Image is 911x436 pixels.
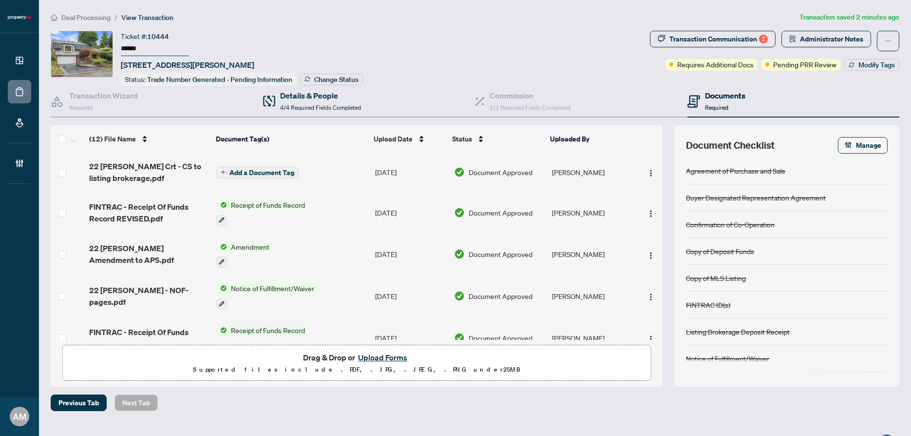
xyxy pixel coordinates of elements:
span: 22 [PERSON_NAME] Crt - CS to listing brokerage.pdf [89,160,209,184]
span: Administrator Notes [800,31,863,47]
img: IMG-E12357164_1.jpg [51,31,113,77]
img: Document Status [454,207,465,218]
div: Buyer Designated Representation Agreement [686,192,826,203]
button: Change Status [300,74,363,85]
button: Add a Document Tag [216,166,299,178]
h4: Transaction Wizard [69,90,138,101]
span: solution [789,36,796,42]
span: Document Approved [469,291,532,301]
li: / [114,12,117,23]
button: Modify Tags [844,59,899,71]
span: Drag & Drop orUpload FormsSupported files include .PDF, .JPG, .JPEG, .PNG under25MB [63,345,650,381]
span: Document Approved [469,249,532,259]
div: Notice of Fulfillment/Waiver [686,353,769,364]
span: [STREET_ADDRESS][PERSON_NAME] [121,59,254,71]
span: Previous Tab [58,395,99,411]
button: Previous Tab [51,395,107,411]
img: Logo [647,335,655,343]
h4: Commission [490,90,570,101]
span: Add a Document Tag [229,169,294,176]
span: Change Status [314,76,359,83]
th: (12) File Name [85,125,212,153]
button: Logo [643,205,659,220]
button: Add a Document Tag [216,167,299,178]
span: Status [452,134,472,144]
span: Manage [856,138,881,153]
div: Transaction Communication [669,31,768,47]
button: Status IconReceipt of Funds Record [216,325,309,351]
span: Required [69,104,93,111]
span: Upload Date [374,134,413,144]
span: Required [705,104,728,111]
span: Document Approved [469,333,532,343]
span: (12) File Name [89,134,136,144]
img: Status Icon [216,199,227,210]
h4: Documents [705,90,745,101]
td: [DATE] [371,234,450,276]
td: [PERSON_NAME] [548,192,635,234]
img: Document Status [454,333,465,343]
span: 10444 [147,32,169,41]
img: Document Status [454,167,465,178]
td: [PERSON_NAME] [548,234,635,276]
span: ellipsis [885,38,892,44]
span: Amendment [227,241,273,252]
span: Document Approved [469,207,532,218]
th: Upload Date [370,125,448,153]
th: Status [448,125,546,153]
article: Transaction saved 2 minutes ago [799,12,899,23]
span: Modify Tags [858,61,895,68]
td: [PERSON_NAME] [548,317,635,359]
img: Logo [647,210,655,218]
div: Copy of MLS Listing [686,273,746,283]
h4: Details & People [280,90,361,101]
img: Status Icon [216,241,227,252]
td: [PERSON_NAME] [548,275,635,317]
span: Drag & Drop or [303,351,410,364]
span: Deal Processing [61,13,111,22]
img: Logo [647,252,655,259]
button: Administrator Notes [781,31,871,47]
button: Logo [643,246,659,262]
button: Open asap [872,402,901,431]
button: Logo [643,288,659,304]
div: 2 [759,35,768,43]
td: [DATE] [371,153,450,192]
span: FINTRAC - Receipt Of Funds Record REVISED.pdf [89,201,209,224]
td: [DATE] [371,192,450,234]
td: [DATE] [371,317,450,359]
span: Requires Additional Docs [677,59,754,70]
span: Receipt of Funds Record [227,325,309,336]
button: Logo [643,164,659,180]
button: Transaction Communication2 [650,31,776,47]
img: Document Status [454,249,465,259]
span: home [51,14,57,21]
div: Copy of Deposit Funds [686,246,754,257]
span: 1/1 Required Fields Completed [490,104,570,111]
button: Logo [643,330,659,346]
button: Status IconAmendment [216,241,273,268]
span: plus [221,170,226,175]
img: logo [8,15,31,20]
span: Document Approved [469,167,532,178]
th: Document Tag(s) [212,125,370,153]
span: 22 [PERSON_NAME] Amendment to APS.pdf [89,242,209,266]
button: Status IconReceipt of Funds Record [216,199,309,226]
span: View Transaction [121,13,173,22]
th: Uploaded By [546,125,632,153]
p: Supported files include .PDF, .JPG, .JPEG, .PNG under 25 MB [69,364,645,376]
button: Next Tab [114,395,158,411]
img: Status Icon [216,283,227,294]
span: FINTRAC - Receipt Of Funds Record 1.pdf [89,326,209,350]
span: Trade Number Generated - Pending Information [147,75,292,84]
div: Ticket #: [121,31,169,42]
td: [DATE] [371,275,450,317]
img: Status Icon [216,325,227,336]
button: Manage [838,137,888,154]
div: FINTRAC ID(s) [686,299,730,310]
img: Logo [647,293,655,301]
span: Pending PRR Review [773,59,836,70]
div: Agreement of Purchase and Sale [686,165,785,176]
div: Confirmation of Co-Operation [686,219,775,230]
span: AM [13,410,26,423]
